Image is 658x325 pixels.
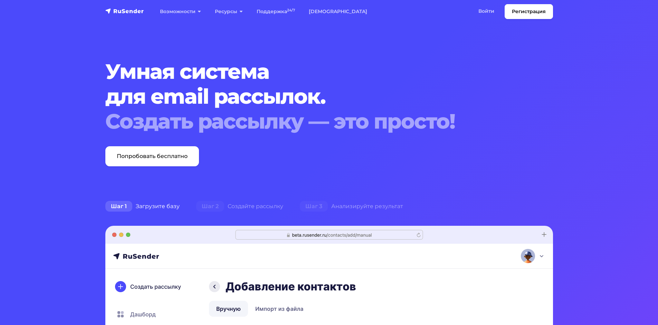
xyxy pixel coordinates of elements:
[208,4,250,19] a: Ресурсы
[300,201,328,212] span: Шаг 3
[105,201,132,212] span: Шаг 1
[105,8,144,15] img: RuSender
[196,201,224,212] span: Шаг 2
[105,59,515,134] h1: Умная система для email рассылок.
[302,4,374,19] a: [DEMOGRAPHIC_DATA]
[287,8,295,12] sup: 24/7
[105,109,515,134] div: Создать рассылку — это просто!
[97,199,188,213] div: Загрузите базу
[188,199,292,213] div: Создайте рассылку
[292,199,411,213] div: Анализируйте результат
[471,4,501,18] a: Войти
[505,4,553,19] a: Регистрация
[153,4,208,19] a: Возможности
[250,4,302,19] a: Поддержка24/7
[105,146,199,166] a: Попробовать бесплатно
